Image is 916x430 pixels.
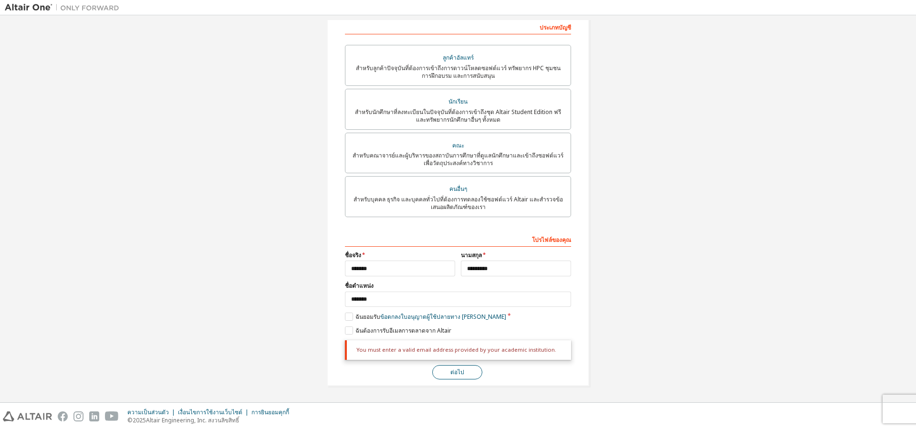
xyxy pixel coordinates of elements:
font: การยินยอมคุกกี้ [251,408,289,416]
font: ชื่อตำแหน่ง [345,282,374,290]
img: อัลแตร์วัน [5,3,124,12]
font: ความเป็นส่วนตัว [127,408,169,416]
font: ฉันต้องการรับอีเมลการตลาดจาก Altair [355,326,451,335]
font: [PERSON_NAME] [462,313,506,321]
div: You must enter a valid email address provided by your academic institution. [345,340,571,359]
button: ต่อไป [432,365,482,379]
font: Altair Engineering, Inc. สงวนลิขสิทธิ์ [146,416,239,424]
font: สำหรับลูกค้าปัจจุบันที่ต้องการเข้าถึงการดาวน์โหลดซอฟต์แวร์ ทรัพยากร HPC ชุมชน การฝึกอบรม และการสน... [356,64,561,80]
font: ข้อตกลงใบอนุญาตผู้ใช้ปลายทาง [380,313,460,321]
font: สำหรับบุคคล ธุรกิจ และบุคคลทั่วไปที่ต้องการทดลองใช้ซอฟต์แวร์ Altair และสำรวจข้อเสนอผลิตภัณฑ์ของเรา [354,195,563,211]
img: youtube.svg [105,411,119,421]
font: คนอื่นๆ [449,185,467,193]
img: linkedin.svg [89,411,99,421]
font: สำหรับคณาจารย์และผู้บริหารของสถาบันการศึกษาที่ดูแลนักศึกษาและเข้าถึงซอฟต์แวร์เพื่อวัตถุประสงค์ทาง... [353,151,563,167]
font: ลูกค้าอัลแทร์ [443,53,474,62]
font: โปรไฟล์ของคุณ [532,236,571,244]
img: facebook.svg [58,411,68,421]
font: ฉันยอมรับ [355,313,380,321]
img: instagram.svg [73,411,83,421]
font: นามสกุล [461,251,482,259]
img: altair_logo.svg [3,411,52,421]
font: สำหรับนักศึกษาที่ลงทะเบียนในปัจจุบันที่ต้องการเข้าถึงชุด Altair Student Edition ฟรีและทรัพยากรนัก... [355,108,561,124]
font: ประเภทบัญชี [540,23,571,31]
font: 2025 [133,416,146,424]
font: เงื่อนไขการใช้งานเว็บไซต์ [178,408,242,416]
font: ต่อไป [450,368,464,376]
font: นักเรียน [448,97,468,105]
font: ชื่อจริง [345,251,361,259]
font: คณะ [452,141,464,149]
font: © [127,416,133,424]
